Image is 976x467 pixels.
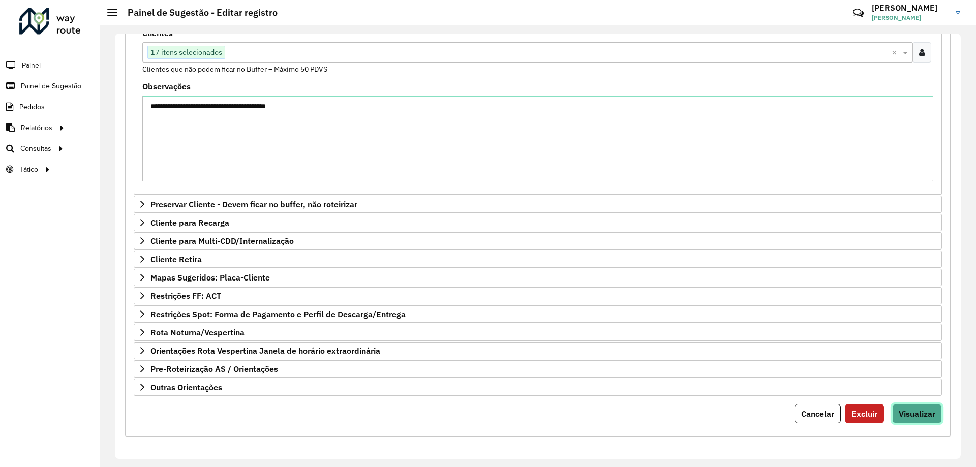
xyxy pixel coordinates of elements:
[795,404,841,423] button: Cancelar
[150,347,380,355] span: Orientações Rota Vespertina Janela de horário extraordinária
[21,81,81,91] span: Painel de Sugestão
[117,7,278,18] h2: Painel de Sugestão - Editar registro
[134,287,942,304] a: Restrições FF: ACT
[801,409,834,419] span: Cancelar
[150,200,357,208] span: Preservar Cliente - Devem ficar no buffer, não roteirizar
[134,360,942,378] a: Pre-Roteirização AS / Orientações
[134,232,942,250] a: Cliente para Multi-CDD/Internalização
[150,273,270,282] span: Mapas Sugeridos: Placa-Cliente
[150,328,245,336] span: Rota Noturna/Vespertina
[134,305,942,323] a: Restrições Spot: Forma de Pagamento e Perfil de Descarga/Entrega
[872,3,948,13] h3: [PERSON_NAME]
[142,65,327,74] small: Clientes que não podem ficar no Buffer – Máximo 50 PDVS
[892,46,900,58] span: Clear all
[134,25,942,195] div: Priorizar Cliente - Não podem ficar no buffer
[148,46,225,58] span: 17 itens selecionados
[847,2,869,24] a: Contato Rápido
[134,214,942,231] a: Cliente para Recarga
[134,251,942,268] a: Cliente Retira
[22,60,41,71] span: Painel
[150,310,406,318] span: Restrições Spot: Forma de Pagamento e Perfil de Descarga/Entrega
[134,324,942,341] a: Rota Noturna/Vespertina
[21,122,52,133] span: Relatórios
[899,409,935,419] span: Visualizar
[150,365,278,373] span: Pre-Roteirização AS / Orientações
[851,409,877,419] span: Excluir
[142,80,191,92] label: Observações
[134,342,942,359] a: Orientações Rota Vespertina Janela de horário extraordinária
[150,237,294,245] span: Cliente para Multi-CDD/Internalização
[134,379,942,396] a: Outras Orientações
[845,404,884,423] button: Excluir
[150,255,202,263] span: Cliente Retira
[892,404,942,423] button: Visualizar
[150,292,221,300] span: Restrições FF: ACT
[872,13,948,22] span: [PERSON_NAME]
[150,383,222,391] span: Outras Orientações
[19,102,45,112] span: Pedidos
[134,196,942,213] a: Preservar Cliente - Devem ficar no buffer, não roteirizar
[134,269,942,286] a: Mapas Sugeridos: Placa-Cliente
[19,164,38,175] span: Tático
[150,219,229,227] span: Cliente para Recarga
[20,143,51,154] span: Consultas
